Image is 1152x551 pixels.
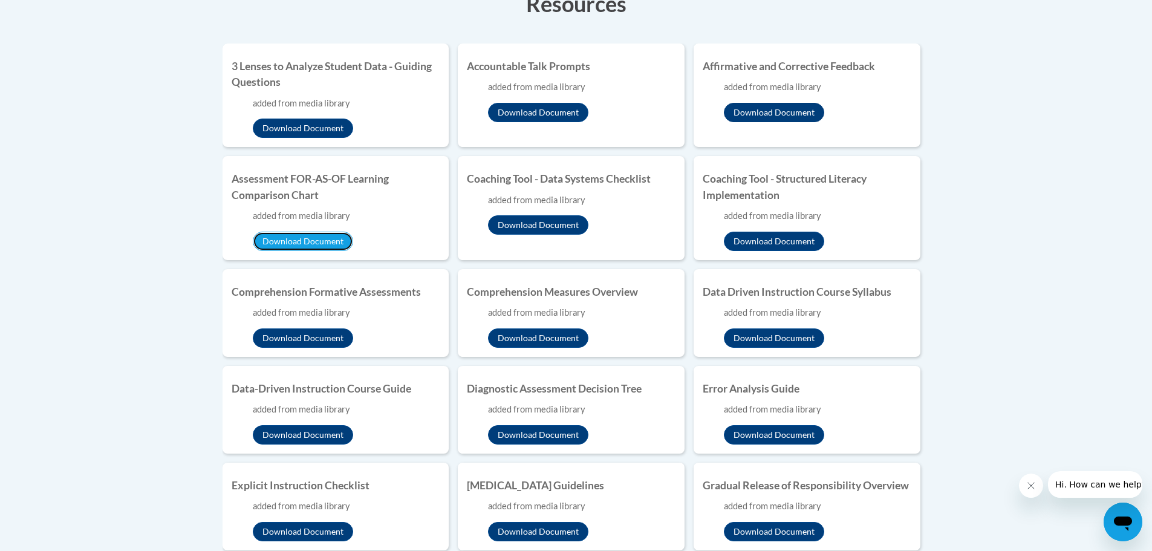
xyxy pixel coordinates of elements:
[253,425,353,445] button: Download Document
[467,171,675,187] h4: Coaching Tool - Data Systems Checklist
[253,209,440,223] div: added from media library
[724,328,824,348] button: Download Document
[724,80,911,94] div: added from media library
[488,215,588,235] button: Download Document
[232,381,440,397] h4: Data-Driven Instruction Course Guide
[724,522,824,541] button: Download Document
[253,500,440,513] div: added from media library
[232,171,440,203] h4: Assessment FOR-AS-OF Learning Comparison Chart
[488,403,675,416] div: added from media library
[703,381,911,397] h4: Error Analysis Guide
[488,194,675,207] div: added from media library
[488,103,588,122] button: Download Document
[703,284,911,300] h4: Data Driven Instruction Course Syllabus
[232,478,440,494] h4: Explicit Instruction Checklist
[724,403,911,416] div: added from media library
[467,59,675,74] h4: Accountable Talk Prompts
[724,306,911,319] div: added from media library
[253,522,353,541] button: Download Document
[703,478,911,494] h4: Gradual Release of Responsibility Overview
[253,119,353,138] button: Download Document
[703,59,911,74] h4: Affirmative and Corrective Feedback
[232,59,440,91] h4: 3 Lenses to Analyze Student Data - Guiding Questions
[1048,471,1142,498] iframe: Message from company
[253,328,353,348] button: Download Document
[7,8,98,18] span: Hi. How can we help?
[488,500,675,513] div: added from media library
[724,103,824,122] button: Download Document
[253,232,353,251] button: Download Document
[253,306,440,319] div: added from media library
[488,80,675,94] div: added from media library
[724,209,911,223] div: added from media library
[1019,474,1043,498] iframe: Close message
[253,97,440,110] div: added from media library
[488,328,588,348] button: Download Document
[703,171,911,203] h4: Coaching Tool - Structured Literacy Implementation
[1104,503,1142,541] iframe: Button to launch messaging window
[488,306,675,319] div: added from media library
[724,500,911,513] div: added from media library
[467,478,675,494] h4: [MEDICAL_DATA] Guidelines
[232,284,440,300] h4: Comprehension Formative Assessments
[724,425,824,445] button: Download Document
[467,284,675,300] h4: Comprehension Measures Overview
[488,522,588,541] button: Download Document
[253,403,440,416] div: added from media library
[467,381,675,397] h4: Diagnostic Assessment Decision Tree
[724,232,824,251] button: Download Document
[488,425,588,445] button: Download Document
